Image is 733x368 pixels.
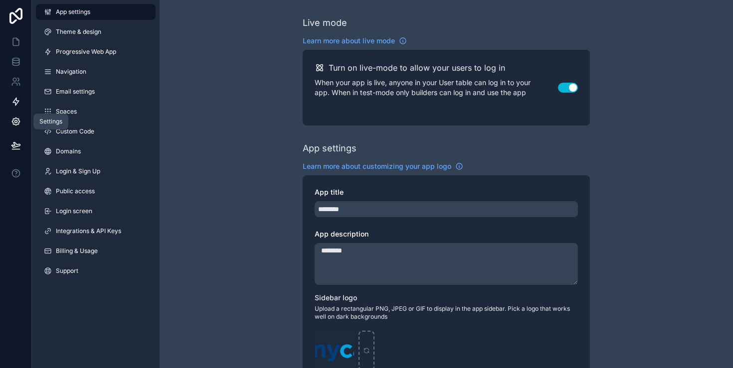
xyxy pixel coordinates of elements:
[56,127,94,135] span: Custom Code
[303,36,407,46] a: Learn more about live mode
[56,167,100,175] span: Login & Sign Up
[36,183,156,199] a: Public access
[315,188,344,196] span: App title
[39,118,62,125] div: Settings
[56,227,121,235] span: Integrations & API Keys
[56,247,98,255] span: Billing & Usage
[303,36,395,46] span: Learn more about live mode
[303,161,451,171] span: Learn more about customizing your app logo
[303,141,357,155] div: App settings
[56,88,95,96] span: Email settings
[329,62,505,74] h2: Turn on live-mode to allow your users to log in
[56,28,101,36] span: Theme & design
[303,16,347,30] div: Live mode
[56,108,77,116] span: Spaces
[56,147,81,155] span: Domains
[36,4,156,20] a: App settings
[36,223,156,239] a: Integrations & API Keys
[36,243,156,259] a: Billing & Usage
[56,187,95,195] span: Public access
[303,161,463,171] a: Learn more about customizing your app logo
[56,68,86,76] span: Navigation
[36,24,156,40] a: Theme & design
[56,48,116,56] span: Progressive Web App
[36,163,156,179] a: Login & Sign Up
[56,267,78,275] span: Support
[315,293,357,302] span: Sidebar logo
[36,143,156,159] a: Domains
[315,230,368,238] span: App description
[315,78,558,98] p: When your app is live, anyone in your User table can log in to your app. When in test-mode only b...
[56,207,92,215] span: Login screen
[36,84,156,100] a: Email settings
[36,44,156,60] a: Progressive Web App
[36,64,156,80] a: Navigation
[315,305,578,321] span: Upload a rectangular PNG, JPEG or GIF to display in the app sidebar. Pick a logo that works well ...
[36,104,156,120] a: Spaces
[36,203,156,219] a: Login screen
[36,123,156,139] a: Custom Code
[56,8,90,16] span: App settings
[36,263,156,279] a: Support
